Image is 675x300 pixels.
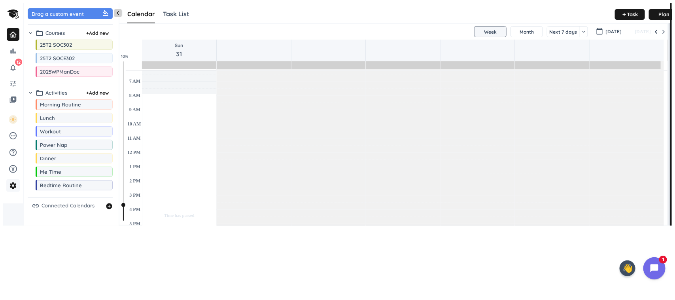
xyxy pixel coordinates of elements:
[596,28,603,35] i: calendar_today
[652,28,660,36] button: Previous Week
[9,148,17,157] i: help_outline
[126,135,142,141] div: 11 AM
[28,30,34,36] i: chevron_right
[9,131,17,140] i: pending
[634,27,652,36] button: [DATE]
[658,12,669,17] span: Plan
[128,78,142,84] div: 7 AM
[580,28,587,35] i: keyboard_arrow_down
[550,29,577,35] span: Next 7 days
[40,182,100,188] span: Bedtime Routine
[622,262,633,275] span: 👋
[128,192,142,198] div: 3 PM
[32,202,40,210] i: link
[9,64,17,72] i: notifications_none
[627,12,638,17] span: Task
[36,89,43,97] i: folder_open
[6,179,20,192] a: settings
[86,30,109,37] span: + Add new
[9,182,17,190] i: settings
[175,49,183,59] span: 31
[127,10,155,18] span: Calendar
[175,42,183,49] span: Sun
[40,101,100,108] span: Morning Routine
[9,96,17,104] i: video_library
[15,59,22,66] span: 12
[114,9,122,17] i: chevron_left
[605,28,622,35] span: [DATE]
[36,29,43,37] i: folder_open
[164,213,195,218] span: Time has passed
[106,203,113,210] i: add_circle
[40,142,100,148] span: Power Nap
[40,128,100,135] span: Workout
[9,80,17,88] i: tune
[86,30,109,37] button: +Add new
[484,29,497,35] span: Week
[40,42,100,48] span: 25T2 SOC302
[121,53,135,59] span: 10 %
[45,89,67,97] span: Activities
[28,90,34,96] i: chevron_right
[40,55,100,61] span: 25T2 SOCE302
[86,89,109,97] span: + Add new
[174,41,185,59] a: Go to August 31, 2025
[128,178,142,184] div: 2 PM
[40,115,100,121] span: Lunch
[40,169,100,175] span: Me Time
[128,107,142,113] div: 9 AM
[520,29,534,35] span: Month
[32,10,111,17] div: Drag a custom event
[128,207,142,213] div: 4 PM
[86,89,109,97] button: +Add new
[128,93,142,99] div: 8 AM
[163,10,189,18] span: Task List
[660,28,668,36] button: Next Week
[126,150,142,156] div: 12 PM
[40,68,100,75] span: 2025WPManDoc
[40,155,100,161] span: Dinner
[128,164,142,170] div: 1 PM
[622,12,627,17] i: add
[42,202,95,210] span: Connected Calendars
[7,45,19,57] a: bar_chart
[9,47,17,55] i: bar_chart
[615,9,645,20] button: addTask
[45,29,65,37] span: Courses
[128,221,142,227] div: 5 PM
[126,121,142,127] div: 10 AM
